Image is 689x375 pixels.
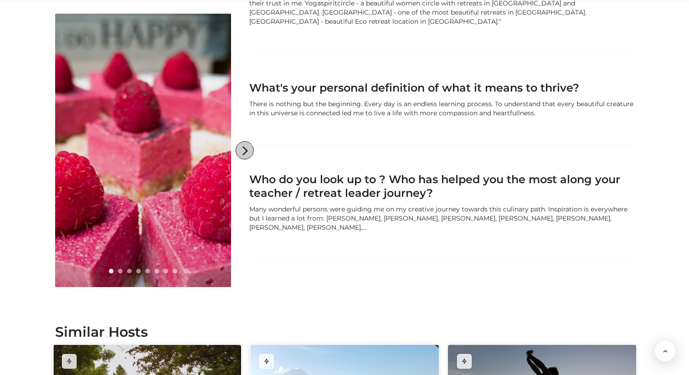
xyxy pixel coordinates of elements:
div: There is nothing but the beginning. Every day is an endless learning process. To understand that ... [249,99,634,118]
h2: Similar Hosts [55,324,634,341]
h3: Who do you look up to ? Who has helped you the most along your teacher / retreat leader journey? [249,173,634,200]
h3: What's your personal definition of what it means to thrive? [249,81,634,95]
div: Many wonderful persons were guiding me on my creative journey towards this culinary path. Inspira... [249,205,634,232]
i: arrow_forward_ios [236,142,254,160]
